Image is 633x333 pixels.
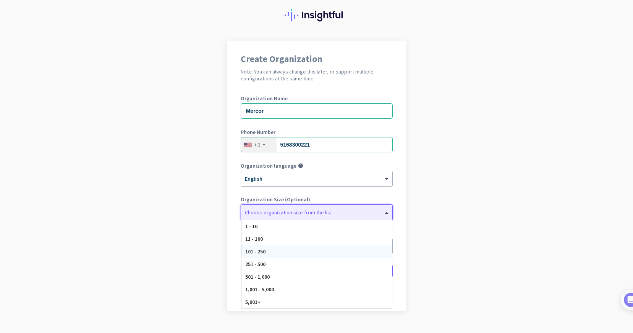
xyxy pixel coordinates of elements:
span: 1,001 - 5,000 [245,286,274,293]
i: help [298,163,303,168]
div: Go back [241,292,393,297]
span: 251 - 500 [245,261,266,268]
label: Organization Name [241,96,393,101]
span: 1 - 10 [245,223,257,230]
label: Organization language [241,163,296,168]
h1: Create Organization [241,54,393,64]
span: 11 - 100 [245,235,263,242]
div: Options List [241,220,392,309]
label: Phone Number [241,129,393,135]
span: 101 - 250 [245,248,266,255]
span: 501 - 1,000 [245,273,270,280]
img: Insightful [285,9,349,21]
h2: Note: You can always change this later, or support multiple configurations at the same time [241,68,393,82]
input: What is the name of your organization? [241,103,393,119]
button: Create Organization [241,264,393,278]
input: 201-555-0123 [241,137,393,152]
span: 5,001+ [245,299,261,305]
div: +1 [254,141,261,149]
label: Organization Time Zone [241,230,393,236]
label: Organization Size (Optional) [241,197,393,202]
